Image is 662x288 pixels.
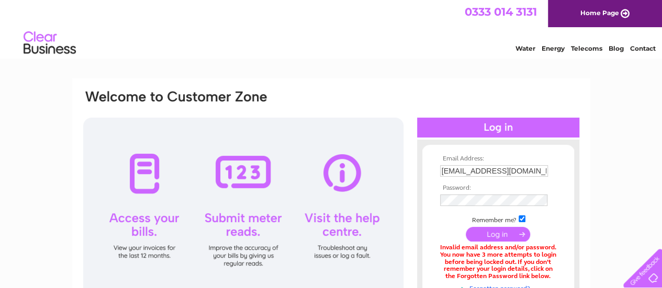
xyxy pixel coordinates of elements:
img: logo.png [23,27,76,59]
a: 0333 014 3131 [465,5,537,18]
a: Water [515,44,535,52]
div: Clear Business is a trading name of Verastar Limited (registered in [GEOGRAPHIC_DATA] No. 3667643... [84,6,579,51]
a: Blog [609,44,624,52]
th: Password: [437,185,559,192]
a: Contact [630,44,656,52]
td: Remember me? [437,214,559,224]
a: Energy [542,44,565,52]
div: Invalid email address and/or password. You now have 3 more attempts to login before being locked ... [440,244,556,280]
th: Email Address: [437,155,559,163]
a: Telecoms [571,44,602,52]
input: Submit [466,227,530,241]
